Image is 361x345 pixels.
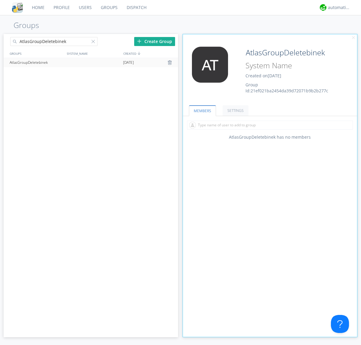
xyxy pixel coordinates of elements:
img: d2d01cd9b4174d08988066c6d424eccd [320,4,326,11]
a: MEMBERS [189,105,216,116]
div: CREATED [122,49,179,58]
a: SETTINGS [223,105,248,116]
img: cddb5a64eb264b2086981ab96f4c1ba7 [12,2,23,13]
div: SYSTEM_NAME [65,49,122,58]
input: System Name [243,60,341,71]
span: [DATE] [123,58,134,67]
input: Group Name [243,47,341,59]
input: Search groups [10,37,97,46]
div: AtlasGroupDeletebinek [8,58,64,67]
img: plus.svg [137,39,141,43]
div: Create Group [134,37,175,46]
input: Type name of user to add to group [187,121,353,130]
img: cancel.svg [351,36,356,40]
iframe: Toggle Customer Support [331,315,349,333]
span: [DATE] [268,73,281,79]
div: automation+atlas [328,5,350,11]
span: Group Id: 21ef021ba2454da39d72071b9b2b277c [245,82,328,94]
span: Created on [245,73,281,79]
img: 373638.png [187,47,233,83]
a: AtlasGroupDeletebinek[DATE] [4,58,178,67]
div: AtlasGroupDeletebinek has no members [183,134,357,140]
div: GROUPS [8,49,64,58]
